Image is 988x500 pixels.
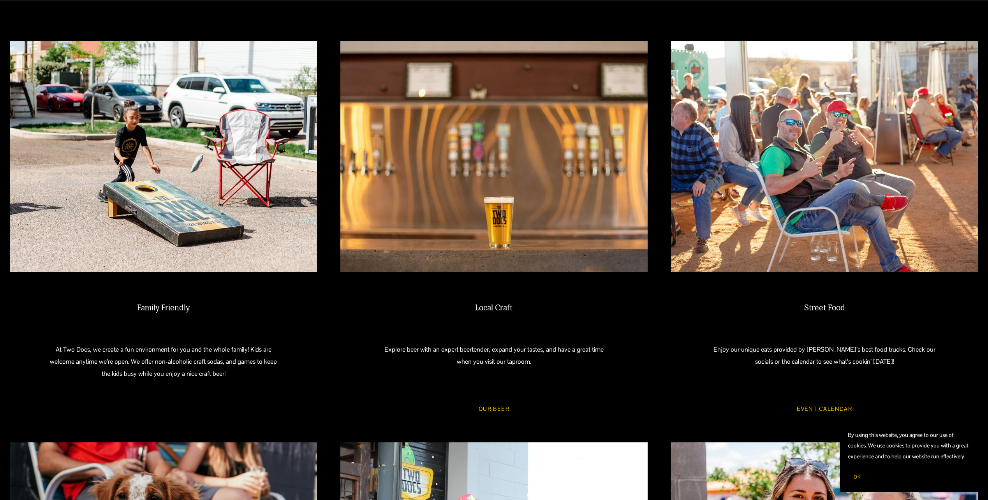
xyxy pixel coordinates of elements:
h2: Street Food [709,303,940,313]
img: A glass of beer with the logo of Two Docs Brewing Company, placed on a bar counter with a blurred... [340,41,648,272]
a: Event Calendar [785,399,863,419]
a: Our Beer [467,399,521,419]
button: OK [848,470,866,484]
span: OK [854,474,861,480]
section: Cookie banner [840,422,980,492]
p: Enjoy our unique eats provided by [PERSON_NAME]’s best food trucks. Check our socials or the cale... [709,344,940,368]
h2: Local Craft [379,303,609,313]
img: People sitting and socializing outdoors at a festival or event in the late afternoon, with some p... [671,41,978,272]
img: A girl playing cornhole outdoors on a sunny day, with parked cars and a building in the backgroun... [10,41,317,272]
h2: Family Friendly [48,303,279,313]
p: At Two Docs, we create a fun environment for you and the whole family! Kids are welcome anytime w... [48,344,279,380]
p: By using this website, you agree to our use of cookies. We use cookies to provide you with a grea... [848,430,972,462]
p: Explore beer with an expert beertender, expand your tastes, and have a great time when you visit ... [379,344,609,368]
